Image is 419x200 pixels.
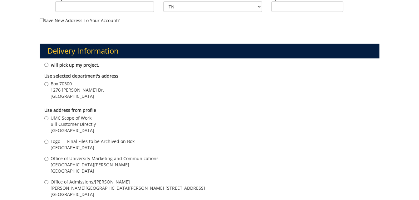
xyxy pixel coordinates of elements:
[44,61,99,68] label: I will pick up my project.
[51,191,205,198] span: [GEOGRAPHIC_DATA]
[44,140,48,144] input: Logo — Final Files to be Archived on Box [GEOGRAPHIC_DATA]
[44,63,48,67] input: I will pick up my project.
[40,18,44,22] input: Save new address to your account?
[44,82,48,86] input: Box 70300 1276 [PERSON_NAME] Dr. [GEOGRAPHIC_DATA]
[51,162,159,168] span: [GEOGRAPHIC_DATA][PERSON_NAME]
[51,93,104,99] span: [GEOGRAPHIC_DATA]
[40,44,379,58] h3: Delivery Information
[51,87,104,93] span: 1276 [PERSON_NAME] Dr.
[51,168,159,174] span: [GEOGRAPHIC_DATA]
[51,145,135,151] span: [GEOGRAPHIC_DATA]
[44,73,118,79] b: Use selected department's address
[44,107,96,113] b: Use address from profile
[51,81,104,87] span: Box 70300
[44,180,48,184] input: Office of Admissions/[PERSON_NAME] [PERSON_NAME][GEOGRAPHIC_DATA][PERSON_NAME] [STREET_ADDRESS] [...
[51,138,135,145] span: Logo — Final Files to be Archived on Box
[51,121,96,127] span: Bill Customer Directly
[55,1,154,12] input: City
[51,179,205,185] span: Office of Admissions/[PERSON_NAME]
[51,155,159,162] span: Office of University Marketing and Communications
[51,115,96,121] span: UMC Scope of Work
[51,185,205,191] span: [PERSON_NAME][GEOGRAPHIC_DATA][PERSON_NAME] [STREET_ADDRESS]
[44,157,48,161] input: Office of University Marketing and Communications [GEOGRAPHIC_DATA][PERSON_NAME] [GEOGRAPHIC_DATA]
[51,127,96,134] span: [GEOGRAPHIC_DATA]
[271,1,343,12] input: Zip
[44,116,48,120] input: UMC Scope of Work Bill Customer Directly [GEOGRAPHIC_DATA]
